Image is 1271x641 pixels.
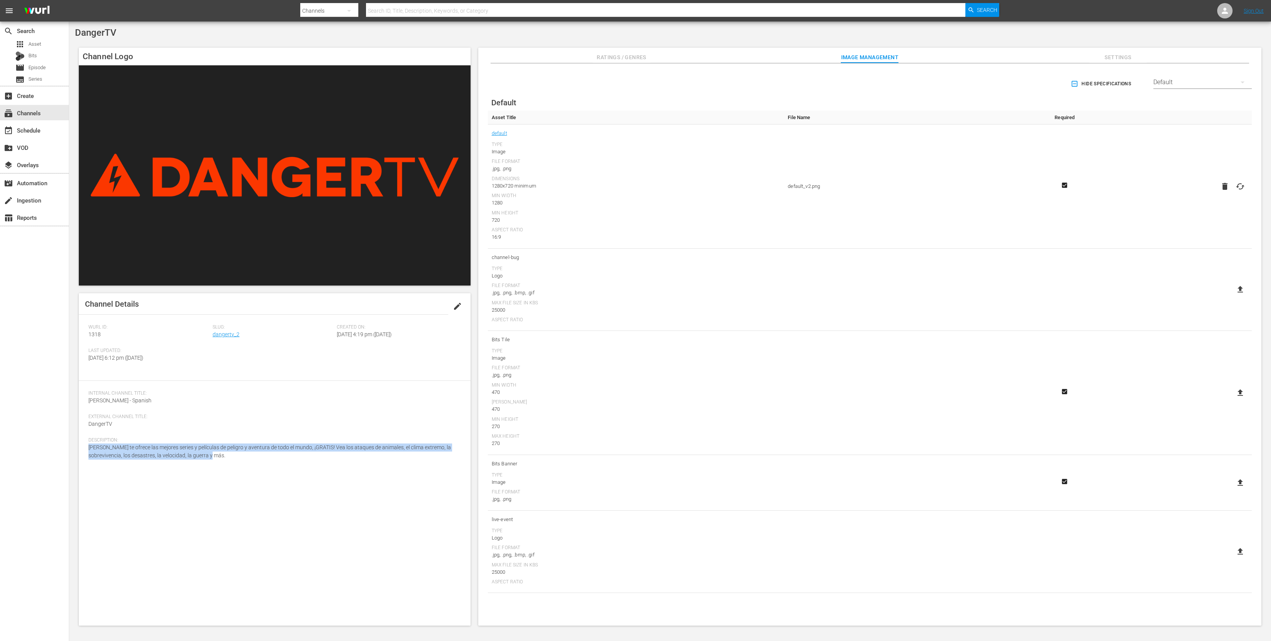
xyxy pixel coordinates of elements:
[4,126,13,135] span: Schedule
[88,444,451,458] span: [PERSON_NAME] te ofrece las mejores series y películas de peligro y aventura de todo el mundo, ¡G...
[88,348,209,354] span: Last Updated:
[453,302,462,311] span: edit
[4,196,13,205] span: Ingestion
[492,354,780,362] div: Image
[492,551,780,559] div: .jpg, .png, .bmp, .gif
[492,306,780,314] div: 25000
[492,289,780,297] div: .jpg, .png, .bmp, .gif
[492,545,780,551] div: File Format
[88,331,101,337] span: 1318
[492,528,780,534] div: Type
[492,210,780,216] div: Min Height
[492,227,780,233] div: Aspect Ratio
[4,91,13,101] span: Create
[492,142,780,148] div: Type
[492,459,780,469] span: Bits Banner
[1060,182,1069,189] svg: Required
[492,568,780,576] div: 25000
[4,109,13,118] span: Channels
[492,300,780,306] div: Max File Size In Kbs
[492,216,780,224] div: 720
[492,159,780,165] div: File Format
[492,478,780,486] div: Image
[15,40,25,49] span: Asset
[488,111,784,125] th: Asset Title
[4,143,13,153] span: VOD
[15,63,25,72] span: Episode
[492,348,780,354] div: Type
[492,399,780,405] div: [PERSON_NAME]
[492,283,780,289] div: File Format
[492,266,780,272] div: Type
[492,579,780,585] div: Aspect Ratio
[1033,111,1096,125] th: Required
[492,148,780,156] div: Image
[4,27,13,36] span: Search
[88,437,457,443] span: Description:
[28,64,46,71] span: Episode
[492,389,780,396] div: 470
[15,51,25,61] div: Bits
[85,299,139,309] span: Channel Details
[15,75,25,84] span: Series
[1060,478,1069,485] svg: Required
[492,515,780,525] span: live-event
[213,324,333,330] span: Slug:
[213,331,240,337] a: dangertv_2
[88,397,151,404] span: [PERSON_NAME] - Spanish
[492,335,780,345] span: Bits Tile
[784,111,1033,125] th: File Name
[1069,73,1134,95] button: Hide Specifications
[492,317,780,323] div: Aspect Ratio
[75,27,116,38] span: DangerTV
[492,193,780,199] div: Min Width
[492,365,780,371] div: File Format
[1060,388,1069,395] svg: Required
[88,414,457,420] span: External Channel Title:
[492,176,780,182] div: Dimensions
[784,125,1033,249] td: default_v2.png
[4,213,13,223] span: Reports
[492,440,780,447] div: 270
[841,53,898,62] span: Image Management
[492,252,780,262] span: channel-bug
[593,53,650,62] span: Ratings / Genres
[492,371,780,379] div: .jpg, .png
[1244,8,1264,14] a: Sign Out
[79,48,471,65] h4: Channel Logo
[88,355,143,361] span: [DATE] 6:12 pm ([DATE])
[977,3,997,17] span: Search
[492,165,780,173] div: .jpg, .png
[28,75,42,83] span: Series
[448,297,467,316] button: edit
[18,2,55,20] img: ans4CAIJ8jUAAAAAAAAAAAAAAAAAAAAAAAAgQb4GAAAAAAAAAAAAAAAAAAAAAAAAJMjXAAAAAAAAAAAAAAAAAAAAAAAAgAT5G...
[1072,80,1131,88] span: Hide Specifications
[88,390,457,397] span: Internal Channel Title:
[28,52,37,60] span: Bits
[5,6,14,15] span: menu
[492,562,780,568] div: Max File Size In Kbs
[79,65,471,286] img: DangerTV
[492,199,780,207] div: 1280
[492,382,780,389] div: Min Width
[492,417,780,423] div: Min Height
[1153,71,1252,93] div: Default
[4,161,13,170] span: Overlays
[491,98,516,107] span: Default
[1089,53,1147,62] span: Settings
[492,423,780,430] div: 270
[492,233,780,241] div: 16:9
[88,421,112,427] span: DangerTV
[88,324,209,330] span: Wurl ID:
[337,324,457,330] span: Created On:
[492,433,780,440] div: Max Height
[4,179,13,188] span: Automation
[492,534,780,542] div: Logo
[492,128,507,138] a: default
[492,405,780,413] div: 470
[337,331,392,337] span: [DATE] 4:19 pm ([DATE])
[492,272,780,280] div: Logo
[28,40,41,48] span: Asset
[492,495,780,503] div: .jpg, .png
[492,489,780,495] div: File Format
